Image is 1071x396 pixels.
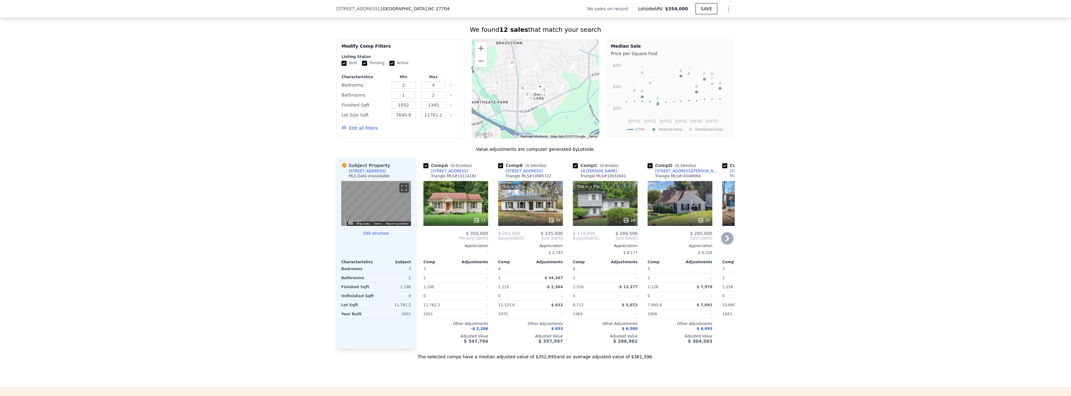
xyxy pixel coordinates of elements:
div: 2001 [377,310,411,318]
span: 11,325.6 [498,303,515,307]
div: 703 E Lavender Avenue [535,81,547,97]
span: 0 [648,294,650,298]
text: A [719,81,721,85]
div: Finished Sqft [342,101,387,109]
span: 1,126 [648,285,658,289]
div: 204 E Murray Ave [507,57,518,73]
button: Show Options [722,2,735,15]
span: $ 34,347 [545,276,563,280]
div: Year Built [341,310,375,318]
span: Sold [DATE] [599,236,638,241]
span: ( miles) [448,164,474,168]
div: Characteristics [341,260,376,265]
a: [STREET_ADDRESS] [423,169,468,174]
span: $ 335,000 [541,231,563,236]
div: 1 [498,274,529,282]
div: - [532,292,563,300]
div: Comp [722,260,755,265]
div: 1970 [498,310,529,318]
span: 11,761.2 [423,303,440,307]
div: 1,196 [377,283,411,291]
span: $ 286,962 [613,339,638,344]
span: $ 653 [551,327,563,331]
text: K [711,76,714,80]
button: SAVE [696,3,717,14]
span: -$ 13,377 [618,285,638,289]
div: Comp [573,260,605,265]
span: 0.34 [527,164,535,168]
span: $ 289,500 [616,231,638,236]
div: Adjustments [605,260,638,265]
a: [STREET_ADDRESS] [498,169,543,174]
div: Comp B [498,162,549,169]
div: 18 Durante Pl [567,60,578,75]
span: 1,215 [498,285,509,289]
span: Bought [498,236,512,241]
div: This is a Flip [575,184,601,190]
text: [DATE] [691,119,702,123]
input: Sold [342,61,347,66]
div: Appreciation [722,243,787,248]
span: 0.6 [601,164,607,168]
div: Subject Property [341,162,390,169]
span: 0 [573,294,575,298]
div: 0 [377,292,411,300]
img: Google [343,218,363,226]
div: 2912 Holbrook St [531,59,542,74]
button: Zoom in [475,42,487,55]
div: Adjustments [531,260,563,265]
span: -$ 2,364 [546,285,563,289]
text: D [641,89,644,93]
strong: 12 sales [499,26,528,33]
div: Other Adjustments [722,321,787,326]
div: Triangle MLS # 10048064 [655,174,701,179]
div: - [681,310,712,318]
a: 18 [PERSON_NAME] [573,169,617,174]
span: $ 285,000 [690,231,712,236]
button: Keyboard shortcuts [521,134,547,139]
div: 20 [623,217,635,223]
div: - [457,265,488,273]
div: 1969 [573,310,604,318]
div: Min [390,74,417,79]
div: [DATE] [498,236,524,241]
div: Comp [648,260,680,265]
text: J [711,66,713,70]
span: ( miles) [597,164,621,168]
button: Zoom out [475,55,487,67]
div: - [606,292,638,300]
div: Listing Status [342,54,459,59]
text: L [641,65,643,69]
span: 4 [498,267,501,271]
span: $ 304,563 [688,339,712,344]
div: Triangle MLS # 10078792 [730,174,776,179]
a: Terms [589,135,597,138]
div: [STREET_ADDRESS] [431,169,468,174]
div: Characteristics [342,74,387,79]
div: [STREET_ADDRESS] [730,169,767,174]
span: -$ 2,206 [471,327,488,331]
div: [DATE] [573,236,599,241]
div: Appreciation [573,243,638,248]
div: Other Adjustments [573,321,638,326]
div: 1943 [722,310,753,318]
span: 3 [648,267,650,271]
div: Adjustments [456,260,488,265]
div: Adjusted Value [573,334,638,339]
div: Appreciation [648,243,712,248]
div: Street View [341,181,411,226]
div: - [606,265,638,273]
label: Sold [342,60,357,66]
a: Terms [373,222,382,225]
div: - [681,274,712,282]
div: No sales on record [587,6,633,12]
div: - [681,265,712,273]
span: $ 7,978 [697,285,712,289]
button: Clear [450,94,452,97]
div: [STREET_ADDRESS][PERSON_NAME] [655,169,720,174]
label: Active [389,60,408,66]
button: Clear [450,84,452,87]
span: ( miles) [523,164,549,168]
span: $ 201,000 [498,231,520,236]
text: B [695,85,697,88]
